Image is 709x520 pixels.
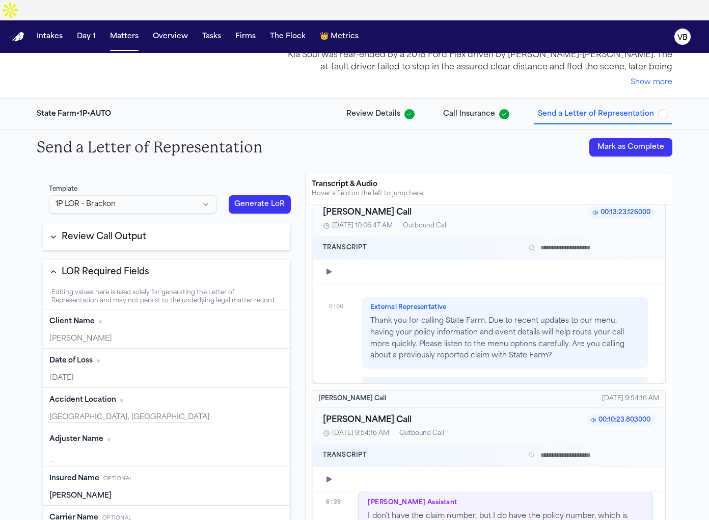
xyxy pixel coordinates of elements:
[229,195,291,214] button: Generate LoR
[73,28,100,46] button: Day 1
[49,395,116,405] span: Accident Location
[106,28,143,46] button: Matters
[586,414,655,426] span: 00:10:23.803000
[12,32,24,42] a: Home
[312,179,666,190] div: Transcript & Audio
[370,316,640,362] p: Thank you for calling State Farm. Due to recent updates to our menu, having your policy informati...
[33,28,67,46] button: Intakes
[43,259,290,285] button: LOR Required Fields
[149,28,192,46] button: Overview
[107,438,111,441] span: No citation
[49,474,99,484] span: Insured Name
[49,434,103,445] span: Adjuster Name
[12,32,24,42] img: Finch Logo
[43,349,290,388] div: Date of Loss (optional)
[329,377,648,414] div: 0:02
[266,28,310,46] button: The Flock
[43,309,290,349] div: Client Name (optional)
[329,377,353,391] div: 0:02
[332,429,389,437] span: [DATE] 9:54:16 AM
[323,244,367,252] h4: Transcript
[602,395,659,403] div: [DATE] 9:54:16 AM
[316,28,363,46] button: crownMetrics
[323,206,412,219] h3: [PERSON_NAME] Call
[62,266,149,279] div: LOR Required Fields
[346,109,400,119] span: Review Details
[329,297,353,311] div: 0:00
[198,28,225,46] button: Tasks
[49,334,284,344] div: [PERSON_NAME]
[538,109,654,119] span: Send a Letter of Representation
[49,412,284,423] div: [GEOGRAPHIC_DATA], [GEOGRAPHIC_DATA]
[443,109,495,119] span: Call Insurance
[62,230,146,244] div: Review Call Output
[368,499,457,507] span: [PERSON_NAME] Assistant
[49,491,112,501] span: [PERSON_NAME]
[534,105,672,123] button: Send a Letter of Representation
[43,284,290,309] div: LoR fields disclaimer
[588,206,655,219] span: 00:13:23.126000
[631,77,672,88] button: Show more
[103,475,132,483] span: Optional
[97,359,100,362] span: No citation
[43,388,290,427] div: Accident Location (optional)
[370,303,447,311] span: External Representative
[318,395,386,403] div: [PERSON_NAME] Call
[43,224,290,250] button: Review Call Output
[329,297,648,369] div: 0:00External RepresentativeThank you for calling State Farm. Due to recent updates to our menu, h...
[37,138,263,157] h2: Send a Letter of Representation
[49,453,54,460] span: —
[325,491,350,506] div: 0:39
[49,356,93,366] span: Date of Loss
[323,414,412,426] h3: [PERSON_NAME] Call
[43,466,290,506] div: Insured Name (optional)
[49,185,216,193] div: Template
[332,222,393,230] span: [DATE] 10:06:47 AM
[49,317,95,327] span: Client Name
[589,138,672,157] button: Mark as Complete
[231,28,260,46] button: Firms
[342,105,419,123] button: Review Details
[439,105,513,123] button: Call Insurance
[403,222,448,230] div: Outbound Call
[312,190,666,198] div: Hover a field on the left to jump here
[49,373,284,383] div: [DATE]
[323,451,367,459] h4: Transcript
[49,195,216,214] button: Select LoR template
[120,399,123,402] span: No citation
[99,320,102,323] span: No citation
[43,427,290,466] div: Adjuster Name (optional)
[37,109,111,119] div: State Farm • 1P • AUTO
[399,429,444,437] div: Outbound Call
